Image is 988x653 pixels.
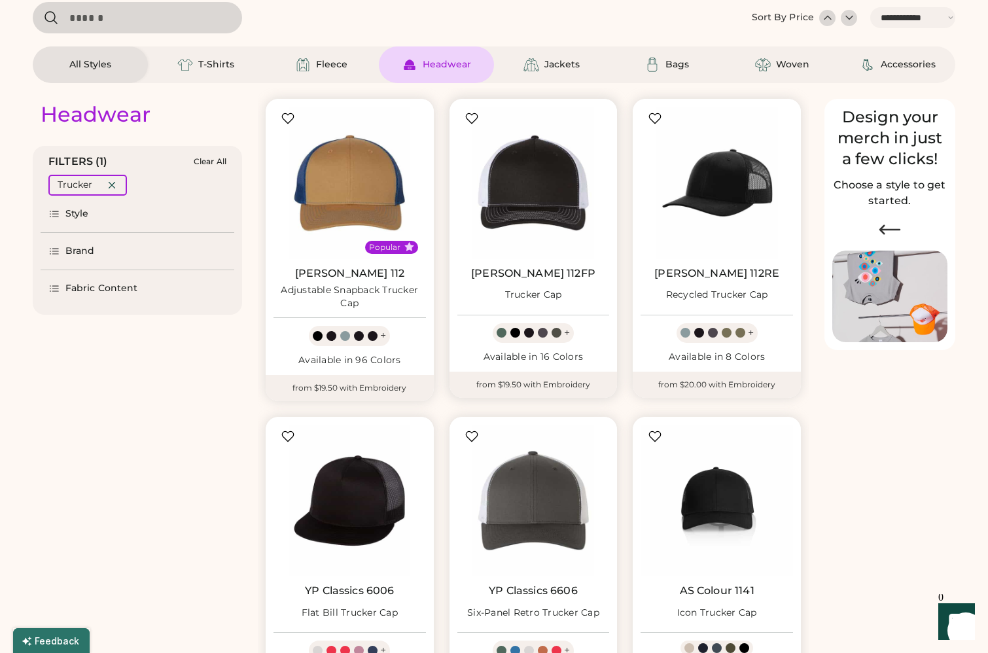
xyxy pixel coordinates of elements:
[832,177,947,209] h2: Choose a style to get started.
[755,57,771,73] img: Woven Icon
[273,284,426,310] div: Adjustable Snapback Trucker Cap
[404,242,414,252] button: Popular Style
[273,354,426,367] div: Available in 96 Colors
[65,245,95,258] div: Brand
[564,326,570,340] div: +
[665,58,689,71] div: Bags
[505,289,562,302] div: Trucker Cap
[832,251,947,343] img: Image of Lisa Congdon Eye Print on T-Shirt and Hat
[666,289,768,302] div: Recycled Trucker Cap
[380,328,386,343] div: +
[273,425,426,577] img: YP Classics 6006 Flat Bill Trucker Cap
[471,267,595,280] a: [PERSON_NAME] 112FP
[860,57,875,73] img: Accessories Icon
[194,157,226,166] div: Clear All
[266,375,434,401] div: from $19.50 with Embroidery
[69,58,111,71] div: All Styles
[748,326,754,340] div: +
[302,607,398,620] div: Flat Bill Trucker Cap
[523,57,539,73] img: Jackets Icon
[295,57,311,73] img: Fleece Icon
[544,58,580,71] div: Jackets
[305,584,394,597] a: YP Classics 6006
[450,372,618,398] div: from $19.50 with Embroidery
[633,372,801,398] div: from $20.00 with Embroidery
[423,58,471,71] div: Headwear
[41,101,150,128] div: Headwear
[402,57,417,73] img: Headwear Icon
[680,584,754,597] a: AS Colour 1141
[457,351,610,364] div: Available in 16 Colors
[644,57,660,73] img: Bags Icon
[641,107,793,259] img: Richardson 112RE Recycled Trucker Cap
[316,58,347,71] div: Fleece
[467,607,599,620] div: Six-Panel Retro Trucker Cap
[177,57,193,73] img: T-Shirts Icon
[832,107,947,169] div: Design your merch in just a few clicks!
[489,584,577,597] a: YP Classics 6606
[457,107,610,259] img: Richardson 112FP Trucker Cap
[273,107,426,259] img: Richardson 112 Adjustable Snapback Trucker Cap
[65,207,89,221] div: Style
[776,58,809,71] div: Woven
[58,179,92,192] div: Trucker
[641,425,793,577] img: AS Colour 1141 Icon Trucker Cap
[654,267,779,280] a: [PERSON_NAME] 112RE
[926,594,982,650] iframe: Front Chat
[48,154,108,169] div: FILTERS (1)
[369,242,400,253] div: Popular
[752,11,814,24] div: Sort By Price
[677,607,757,620] div: Icon Trucker Cap
[65,282,137,295] div: Fabric Content
[295,267,405,280] a: [PERSON_NAME] 112
[641,351,793,364] div: Available in 8 Colors
[198,58,234,71] div: T-Shirts
[881,58,936,71] div: Accessories
[457,425,610,577] img: YP Classics 6606 Six-Panel Retro Trucker Cap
